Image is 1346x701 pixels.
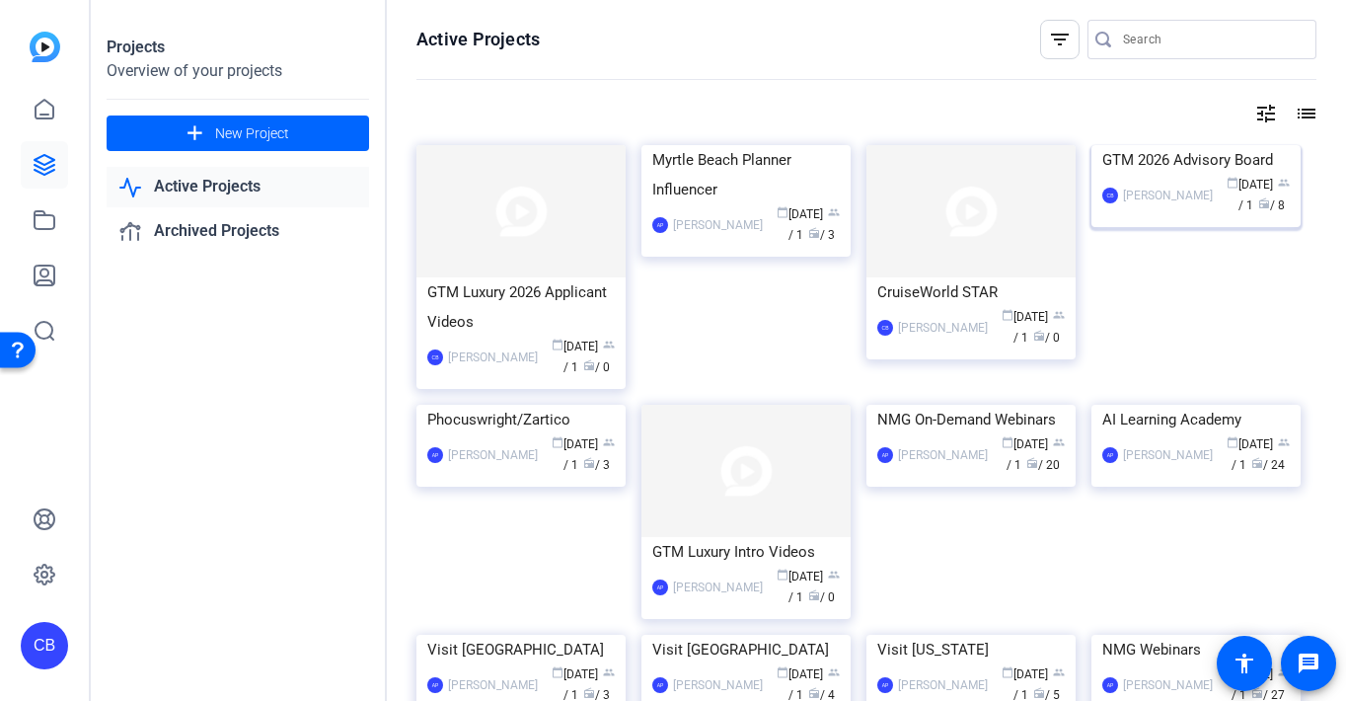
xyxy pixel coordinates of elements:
[1102,677,1118,693] div: AP
[21,622,68,669] div: CB
[427,350,443,365] div: CB
[1123,186,1213,205] div: [PERSON_NAME]
[1227,177,1238,189] span: calendar_today
[583,360,610,374] span: / 0
[1251,457,1263,469] span: radio
[877,677,893,693] div: AP
[1002,666,1013,678] span: calendar_today
[1048,28,1072,51] mat-icon: filter_list
[673,578,763,597] div: [PERSON_NAME]
[448,348,538,367] div: [PERSON_NAME]
[877,277,1065,307] div: CruiseWorld STAR
[583,457,595,469] span: radio
[603,666,615,678] span: group
[808,687,820,699] span: radio
[777,569,788,581] span: calendar_today
[416,28,540,51] h1: Active Projects
[563,340,615,374] span: / 1
[1227,178,1273,192] span: [DATE]
[1013,310,1065,345] span: / 1
[828,569,840,581] span: group
[552,437,598,451] span: [DATE]
[1053,666,1065,678] span: group
[603,339,615,350] span: group
[448,675,538,695] div: [PERSON_NAME]
[1123,445,1213,465] div: [PERSON_NAME]
[1102,145,1290,175] div: GTM 2026 Advisory Board
[652,580,668,595] div: AP
[552,339,563,350] span: calendar_today
[107,211,369,252] a: Archived Projects
[1227,437,1273,451] span: [DATE]
[652,677,668,693] div: AP
[583,687,595,699] span: radio
[1258,198,1285,212] span: / 8
[777,570,823,584] span: [DATE]
[215,123,289,144] span: New Project
[552,666,563,678] span: calendar_today
[1233,652,1256,675] mat-icon: accessibility
[652,145,840,204] div: Myrtle Beach Planner Influencer
[107,167,369,207] a: Active Projects
[652,635,840,664] div: Visit [GEOGRAPHIC_DATA]
[777,666,788,678] span: calendar_today
[427,447,443,463] div: AP
[1102,405,1290,434] div: AI Learning Academy
[1033,330,1045,342] span: radio
[652,217,668,233] div: AP
[1002,436,1013,448] span: calendar_today
[652,537,840,567] div: GTM Luxury Intro Videos
[1002,437,1048,451] span: [DATE]
[1026,457,1038,469] span: radio
[777,207,823,221] span: [DATE]
[1251,458,1285,472] span: / 24
[1293,102,1316,125] mat-icon: list
[1227,436,1238,448] span: calendar_today
[777,667,823,681] span: [DATE]
[1033,687,1045,699] span: radio
[1002,310,1048,324] span: [DATE]
[777,206,788,218] span: calendar_today
[877,447,893,463] div: AP
[1053,309,1065,321] span: group
[808,227,820,239] span: radio
[30,32,60,62] img: blue-gradient.svg
[552,340,598,353] span: [DATE]
[673,675,763,695] div: [PERSON_NAME]
[1123,28,1301,51] input: Search
[1278,177,1290,189] span: group
[1227,667,1273,681] span: [DATE]
[898,318,988,338] div: [PERSON_NAME]
[427,405,615,434] div: Phocuswright/Zartico
[427,635,615,664] div: Visit [GEOGRAPHIC_DATA]
[1102,447,1118,463] div: AP
[898,675,988,695] div: [PERSON_NAME]
[107,116,369,151] button: New Project
[828,206,840,218] span: group
[1251,687,1263,699] span: radio
[788,570,840,604] span: / 1
[583,458,610,472] span: / 3
[1033,331,1060,345] span: / 0
[877,635,1065,664] div: Visit [US_STATE]
[1258,197,1270,209] span: radio
[828,666,840,678] span: group
[1102,188,1118,203] div: CB
[1026,458,1060,472] span: / 20
[808,589,820,601] span: radio
[1002,667,1048,681] span: [DATE]
[603,436,615,448] span: group
[1297,652,1320,675] mat-icon: message
[552,436,563,448] span: calendar_today
[1254,102,1278,125] mat-icon: tune
[107,36,369,59] div: Projects
[1002,309,1013,321] span: calendar_today
[1278,436,1290,448] span: group
[808,228,835,242] span: / 3
[1123,675,1213,695] div: [PERSON_NAME]
[1053,436,1065,448] span: group
[1278,666,1290,678] span: group
[427,677,443,693] div: AP
[427,277,615,337] div: GTM Luxury 2026 Applicant Videos
[673,215,763,235] div: [PERSON_NAME]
